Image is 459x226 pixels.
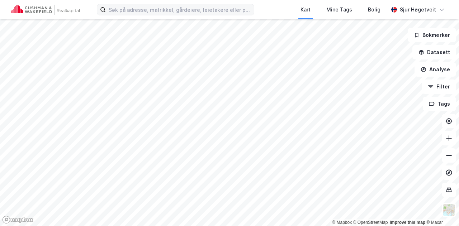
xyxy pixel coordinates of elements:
[412,45,456,59] button: Datasett
[332,220,352,225] a: Mapbox
[408,28,456,42] button: Bokmerker
[2,216,34,224] a: Mapbox homepage
[368,5,380,14] div: Bolig
[353,220,388,225] a: OpenStreetMap
[106,4,254,15] input: Søk på adresse, matrikkel, gårdeiere, leietakere eller personer
[423,97,456,111] button: Tags
[326,5,352,14] div: Mine Tags
[301,5,311,14] div: Kart
[422,80,456,94] button: Filter
[423,192,459,226] iframe: Chat Widget
[400,5,436,14] div: Sjur Høgetveit
[11,5,80,15] img: cushman-wakefield-realkapital-logo.202ea83816669bd177139c58696a8fa1.svg
[390,220,425,225] a: Improve this map
[423,192,459,226] div: Kontrollprogram for chat
[415,62,456,77] button: Analyse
